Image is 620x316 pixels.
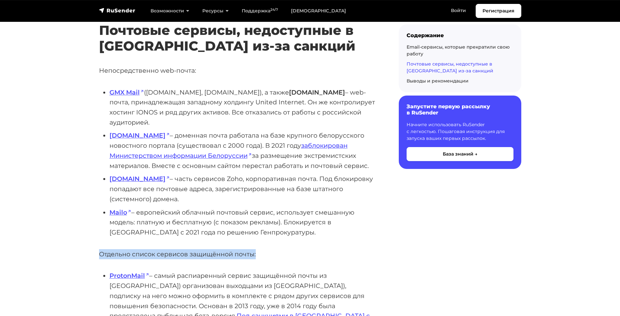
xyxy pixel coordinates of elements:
button: База знаний → [407,147,513,161]
a: Регистрация [476,4,521,18]
sup: 24/7 [270,8,278,12]
strong: GMX Mail [109,88,140,96]
a: Ресурсы [196,4,235,18]
strong: ProtonMail [109,272,145,279]
li: – европейский облачный почтовый сервис, использует смешанную модель: платную и бесплатную (с пока... [109,207,378,237]
strong: [DOMAIN_NAME] [109,175,166,183]
li: – доменная почта работала на базе крупного белорусского новостного портала (существовал с 2000 го... [109,130,378,171]
a: [DOMAIN_NAME] [109,175,170,183]
strong: [DOMAIN_NAME] [289,88,345,96]
p: Отдельно список сервисов защищённой почты: [99,249,378,259]
li: ([DOMAIN_NAME], [DOMAIN_NAME]), а также – web-почта, принадлежащая западному холдингу United Inte... [109,87,378,128]
a: Войти [444,4,472,17]
a: [DEMOGRAPHIC_DATA] [284,4,353,18]
a: Запустите первую рассылку в RuSender Начните использовать RuSender с легкостью. Пошаговая инструк... [399,96,521,169]
strong: [DOMAIN_NAME] [109,131,166,139]
div: Содержание [407,32,513,38]
a: Email-сервисы, которые прекратили свою работу [407,44,510,57]
a: ProtonMail [109,272,149,279]
a: GMX Mail [109,88,144,96]
a: Поддержка24/7 [235,4,284,18]
a: [DOMAIN_NAME] [109,131,170,139]
p: Непосредственно web-почта: [99,66,378,76]
h6: Запустите первую рассылку в RuSender [407,103,513,116]
p: Начните использовать RuSender с легкостью. Пошаговая инструкция для запуска ваших первых рассылок. [407,121,513,142]
a: заблокирован Министерством информации Белоруссии [109,142,348,159]
li: – часть сервисов Zoho, корпоративная почта. Под блокировку попадают все почтовые адреса, зарегист... [109,174,378,204]
h2: Почтовые сервисы, недоступные в [GEOGRAPHIC_DATA] из-за санкций [99,3,378,54]
img: RuSender [99,7,136,14]
a: Возможности [144,4,196,18]
a: Mailo [109,208,131,216]
strong: Mailo [109,208,127,216]
a: Выводы и рекомендации [407,78,469,84]
a: Почтовые сервисы, недоступные в [GEOGRAPHIC_DATA] из-за санкций [407,61,493,74]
